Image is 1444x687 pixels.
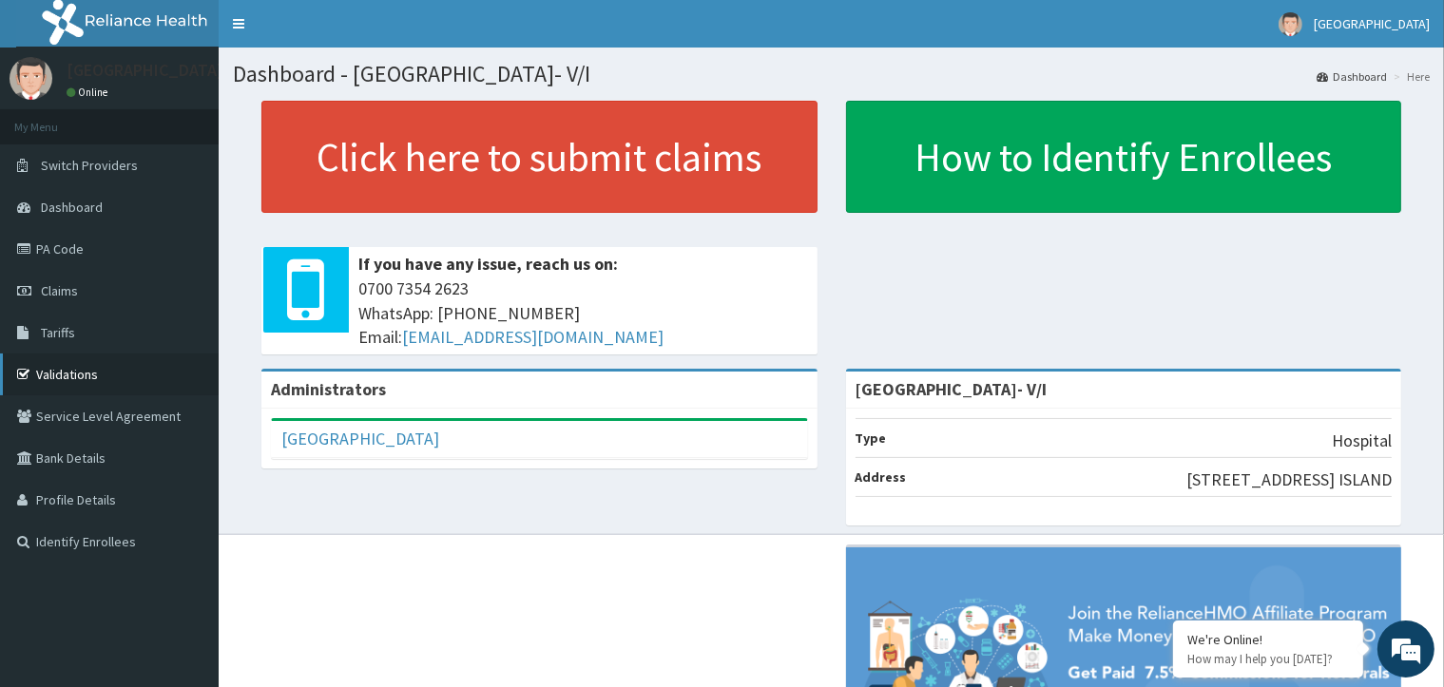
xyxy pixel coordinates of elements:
p: [STREET_ADDRESS] ISLAND [1186,468,1392,492]
a: [GEOGRAPHIC_DATA] [281,428,439,449]
p: Hospital [1332,429,1392,453]
p: How may I help you today? [1187,651,1349,667]
span: Switch Providers [41,157,138,174]
b: If you have any issue, reach us on: [358,253,618,275]
span: Dashboard [41,199,103,216]
img: User Image [10,57,52,100]
h1: Dashboard - [GEOGRAPHIC_DATA]- V/I [233,62,1430,86]
b: Administrators [271,378,386,400]
a: How to Identify Enrollees [846,101,1402,213]
img: User Image [1279,12,1302,36]
b: Type [856,429,887,447]
a: Dashboard [1317,68,1387,85]
strong: [GEOGRAPHIC_DATA]- V/I [856,378,1048,400]
b: Address [856,468,907,486]
span: Claims [41,282,78,299]
a: Click here to submit claims [261,101,818,213]
li: Here [1389,68,1430,85]
span: 0700 7354 2623 WhatsApp: [PHONE_NUMBER] Email: [358,277,808,350]
div: We're Online! [1187,631,1349,648]
span: Tariffs [41,324,75,341]
a: Online [67,86,112,99]
a: [EMAIL_ADDRESS][DOMAIN_NAME] [402,326,664,348]
p: [GEOGRAPHIC_DATA] [67,62,223,79]
span: [GEOGRAPHIC_DATA] [1314,15,1430,32]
